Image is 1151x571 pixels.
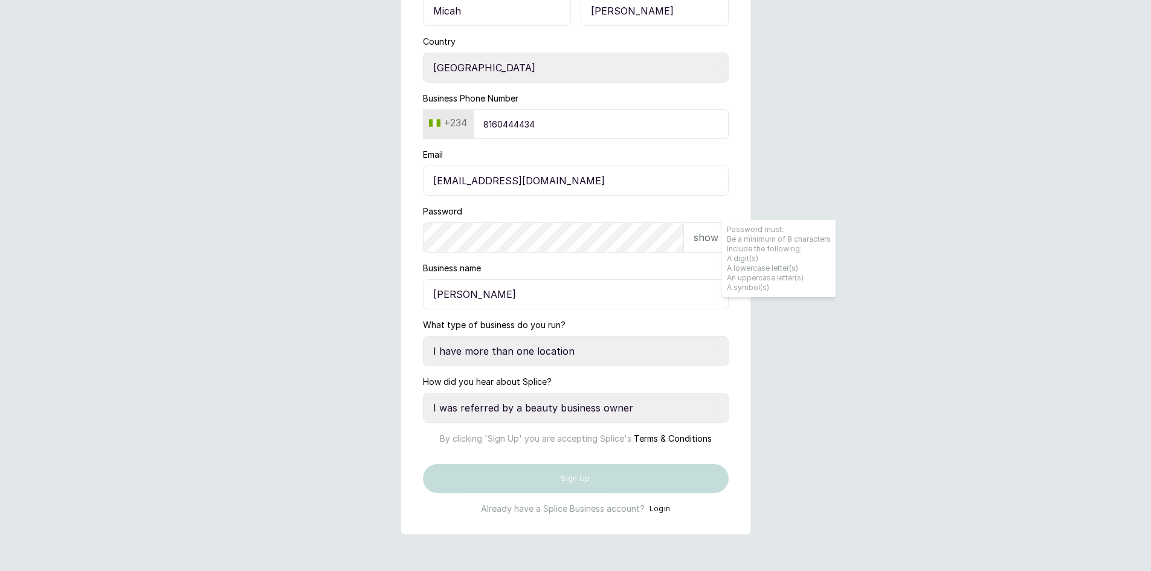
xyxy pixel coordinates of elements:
li: An uppercase letter(s) [727,273,831,283]
p: Already have a Splice Business account? [481,503,645,515]
input: Enter business name here [423,279,729,309]
label: Password [423,205,462,218]
label: Business name [423,262,481,274]
li: A digit(s) [727,254,831,263]
span: Password must: Be a minimum of 8 characters Include the following: [722,220,836,297]
label: What type of business do you run? [423,319,566,331]
p: By clicking 'Sign Up' you are accepting Splice's [423,423,729,445]
label: Email [423,149,443,161]
p: show [694,230,718,245]
li: A symbol(s) [727,283,831,292]
input: 9151930463 [473,109,729,139]
li: A lowercase letter(s) [727,263,831,273]
button: Sign Up [423,464,729,493]
button: Login [650,503,671,515]
label: Country [423,36,456,48]
label: Business Phone Number [423,92,518,105]
input: email@acme.com [423,166,729,196]
label: How did you hear about Splice? [423,376,552,388]
span: Terms & Conditions [634,433,712,444]
button: +234 [424,113,472,132]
